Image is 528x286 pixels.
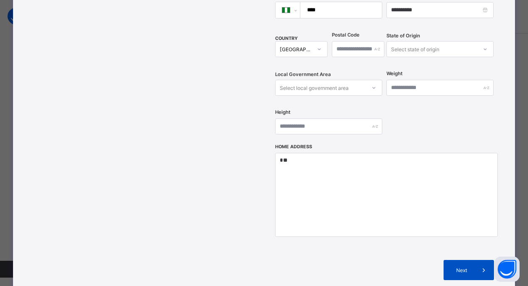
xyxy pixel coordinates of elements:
[386,33,420,39] span: State of Origin
[332,32,360,38] label: Postal Code
[391,41,439,57] div: Select state of origin
[280,46,312,52] div: [GEOGRAPHIC_DATA]
[275,36,298,41] span: COUNTRY
[450,267,474,273] span: Next
[386,71,402,76] label: Weight
[275,144,312,150] label: Home Address
[275,71,331,77] span: Local Government Area
[280,80,349,96] div: Select local government area
[275,109,290,115] label: Height
[494,257,520,282] button: Open asap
